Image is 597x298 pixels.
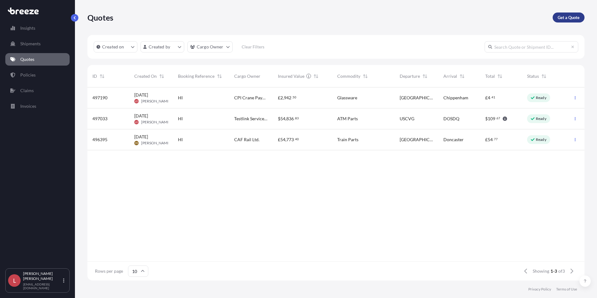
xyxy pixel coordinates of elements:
span: 41 [491,96,495,98]
p: Quotes [20,56,34,62]
span: . [294,117,295,119]
span: USCVG [400,116,414,122]
button: Sort [362,72,369,80]
p: Ready [536,95,546,100]
span: [GEOGRAPHIC_DATA] [400,137,433,143]
p: Ready [536,116,546,121]
p: Invoices [20,103,36,109]
span: Total [485,73,495,79]
span: Doncaster [443,137,464,143]
span: L [13,277,16,284]
button: createdOn Filter options [94,41,137,52]
button: Clear Filters [236,42,271,52]
p: Policies [20,72,36,78]
span: ATM Parts [337,116,358,122]
span: CPI Crane Payment Innovations [234,95,268,101]
span: Booking Reference [178,73,215,79]
a: Insights [5,22,70,34]
span: . [493,138,494,140]
span: 54 [488,137,493,142]
span: 54 [280,117,285,121]
span: HI [178,137,183,143]
button: Sort [496,72,504,80]
span: [DATE] [134,134,148,140]
button: Sort [158,72,165,80]
span: 496395 [92,137,107,143]
span: 497033 [92,116,107,122]
span: CAF Rail Ltd. [234,137,259,143]
p: Created by [149,44,170,50]
span: . [294,138,295,140]
span: £ [485,96,488,100]
span: LD [135,119,138,125]
span: Cargo Owner [234,73,260,79]
a: Policies [5,69,70,81]
span: Insured Value [278,73,304,79]
span: Glassware [337,95,357,101]
span: DOSDQ [443,116,459,122]
span: $ [278,117,280,121]
button: Sort [421,72,429,80]
span: , [285,137,286,142]
a: Terms of Use [556,287,577,292]
span: 942 [284,96,291,100]
span: Commodity [337,73,360,79]
span: 67 [496,117,500,119]
p: [EMAIL_ADDRESS][DOMAIN_NAME] [23,282,62,290]
span: [PERSON_NAME] [141,120,171,125]
p: Quotes [87,12,113,22]
p: Clear Filters [242,44,264,50]
span: Rows per page [95,268,123,274]
span: £ [278,137,280,142]
span: , [285,117,286,121]
span: Testlink Services Ltd. [234,116,268,122]
button: Sort [312,72,320,80]
p: [PERSON_NAME] [PERSON_NAME] [23,271,62,281]
span: £ [278,96,280,100]
span: , [283,96,284,100]
a: Claims [5,84,70,97]
span: 497190 [92,95,107,101]
span: of 3 [558,268,565,274]
span: HI [178,116,183,122]
span: Departure [400,73,420,79]
p: Get a Quote [558,14,580,21]
p: Cargo Owner [197,44,224,50]
span: Chippenham [443,95,468,101]
span: ID [92,73,97,79]
span: Showing [533,268,549,274]
span: 40 [295,138,299,140]
a: Get a Quote [553,12,585,22]
a: Quotes [5,53,70,66]
span: 2 [280,96,283,100]
span: DS [135,140,138,146]
span: Created On [134,73,157,79]
button: cargoOwner Filter options [187,41,233,52]
span: Arrival [443,73,457,79]
span: [GEOGRAPHIC_DATA] [400,95,433,101]
span: 83 [295,117,299,119]
p: Claims [20,87,34,94]
p: Ready [536,137,546,142]
span: Status [527,73,539,79]
a: Invoices [5,100,70,112]
span: 836 [286,117,294,121]
span: [DATE] [134,113,148,119]
button: Sort [458,72,466,80]
p: Shipments [20,41,41,47]
p: Insights [20,25,35,31]
span: 109 [488,117,495,121]
p: Privacy Policy [528,287,551,292]
span: £ [485,137,488,142]
button: Sort [540,72,548,80]
span: 1-3 [550,268,557,274]
span: 77 [494,138,498,140]
span: 4 [488,96,490,100]
button: createdBy Filter options [141,41,184,52]
span: Train Parts [337,137,358,143]
span: [DATE] [134,92,148,98]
